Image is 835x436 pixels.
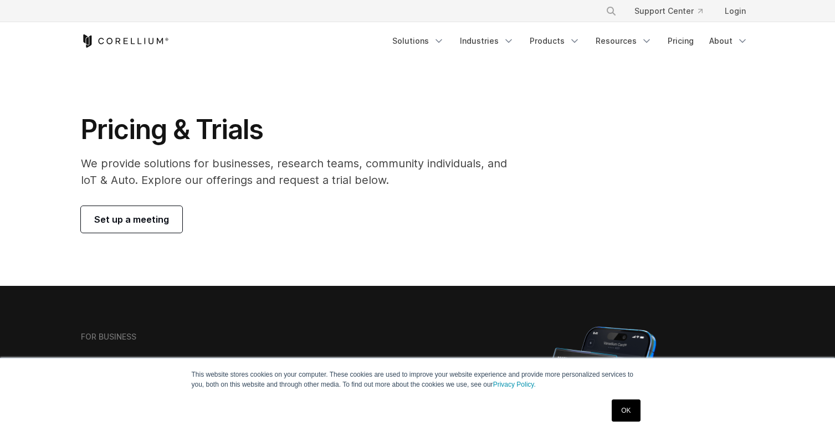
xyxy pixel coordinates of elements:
[94,213,169,226] span: Set up a meeting
[592,1,755,21] div: Navigation Menu
[386,31,451,51] a: Solutions
[601,1,621,21] button: Search
[81,113,522,146] h1: Pricing & Trials
[523,31,587,51] a: Products
[661,31,700,51] a: Pricing
[192,370,644,389] p: This website stores cookies on your computer. These cookies are used to improve your website expe...
[386,31,755,51] div: Navigation Menu
[453,31,521,51] a: Industries
[81,155,522,188] p: We provide solutions for businesses, research teams, community individuals, and IoT & Auto. Explo...
[493,381,536,388] a: Privacy Policy.
[716,1,755,21] a: Login
[612,399,640,422] a: OK
[589,31,659,51] a: Resources
[81,34,169,48] a: Corellium Home
[81,206,182,233] a: Set up a meeting
[626,1,711,21] a: Support Center
[703,31,755,51] a: About
[81,357,365,382] h2: Corellium Viper
[81,332,136,342] h6: FOR BUSINESS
